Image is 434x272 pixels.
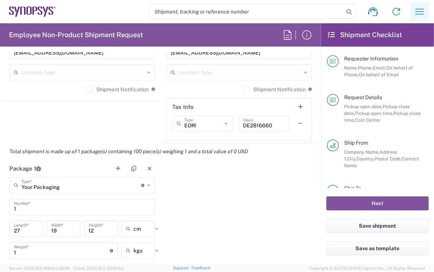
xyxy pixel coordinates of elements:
[344,65,358,71] span: Name,
[326,219,429,233] button: Save shipment
[357,156,375,162] span: Country,
[149,5,344,19] input: Shipment, tracking or reference number
[359,72,399,77] span: On behalf of Email
[309,265,425,272] span: Copyright © [DATE]-[DATE] Agistix Inc., All Rights Reserved
[86,86,149,92] label: Shipment Notification
[373,65,386,71] span: Email,
[375,156,402,162] span: Postal Code,
[347,156,357,162] span: City,
[344,185,361,191] span: Ship To
[173,266,192,270] a: Support
[9,266,70,270] span: Server: 2025.16.0-91816dc9296
[73,266,124,270] span: Client: 2025.16.0-22162be
[326,196,429,210] button: Next
[344,56,398,62] span: Requester Information
[344,94,382,100] span: Request Details
[344,140,368,146] span: Ship From
[9,30,143,39] h2: Employee Non-Product Shipment Request
[172,103,194,111] h2: Tax Info
[9,165,41,172] h2: Package 1
[328,30,402,39] h2: Shipment Checklist
[355,117,381,123] span: Cost Center
[344,104,382,109] span: Pickup open date,
[191,266,211,270] a: Feedback
[358,65,373,71] span: Phone,
[344,149,379,155] span: Company Name,
[355,110,393,116] span: Pickup open time,
[243,86,306,92] label: Shipment Notification
[326,242,429,255] button: Save as template
[4,148,253,154] em: Total shipment is made up of 1 package(s) containing 100 piece(s) weighing 1 and a total value of...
